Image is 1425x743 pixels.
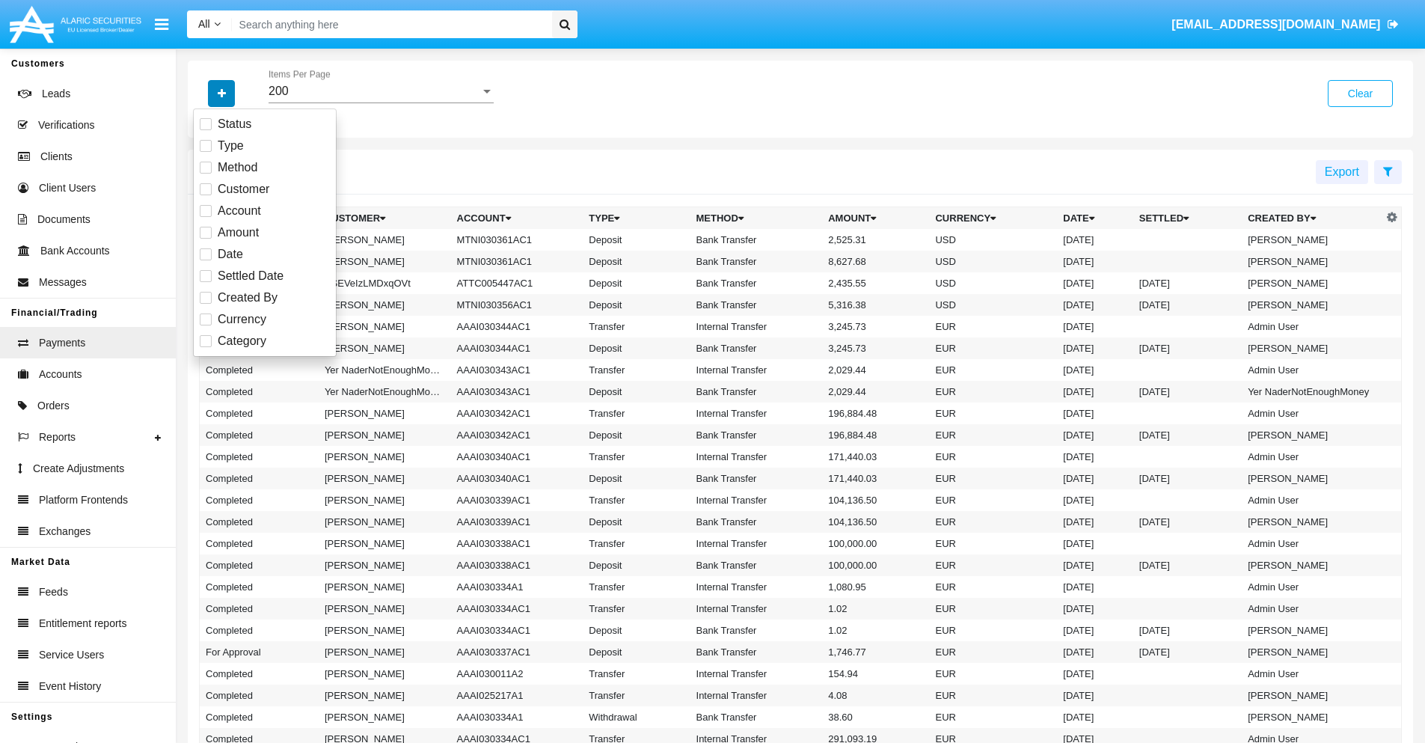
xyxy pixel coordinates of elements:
td: Completed [200,446,319,468]
td: EUR [929,576,1057,598]
td: EUR [929,533,1057,554]
td: Internal Transfer [690,359,823,381]
td: Completed [200,663,319,685]
span: Platform Frontends [39,492,128,508]
td: AAAI030344AC1 [451,337,583,359]
span: Category [218,332,266,350]
td: 104,136.50 [822,511,929,533]
td: [DATE] [1133,272,1242,294]
td: Admin User [1242,533,1382,554]
td: 100,000.00 [822,554,929,576]
td: 2,029.44 [822,381,929,403]
span: Date [218,245,243,263]
td: EUR [929,359,1057,381]
td: [DATE] [1057,685,1133,706]
td: [DATE] [1057,251,1133,272]
td: EUR [929,403,1057,424]
td: Internal Transfer [690,316,823,337]
td: 196,884.48 [822,424,929,446]
td: EUR [929,620,1057,641]
td: MTNI030361AC1 [451,229,583,251]
td: Completed [200,381,319,403]
td: AAAI030343AC1 [451,381,583,403]
td: Bank Transfer [690,229,823,251]
td: 171,440.03 [822,446,929,468]
td: EUR [929,468,1057,489]
button: Clear [1328,80,1393,107]
td: 171,440.03 [822,468,929,489]
td: AAAI030334AC1 [451,598,583,620]
td: AAAI030337AC1 [451,641,583,663]
td: Bank Transfer [690,554,823,576]
td: Internal Transfer [690,403,823,424]
td: [DATE] [1133,294,1242,316]
span: Currency [218,311,266,328]
th: Date [1057,207,1133,230]
td: [PERSON_NAME] [319,337,451,359]
td: AAAI030342AC1 [451,424,583,446]
td: [DATE] [1057,663,1133,685]
td: Bank Transfer [690,424,823,446]
td: Admin User [1242,663,1382,685]
th: Account [451,207,583,230]
td: Completed [200,511,319,533]
td: EUR [929,706,1057,728]
td: Bank Transfer [690,620,823,641]
td: Deposit [583,294,690,316]
td: [PERSON_NAME] [319,620,451,641]
td: [PERSON_NAME] [319,424,451,446]
td: [DATE] [1057,533,1133,554]
td: Admin User [1242,576,1382,598]
td: [PERSON_NAME] [319,641,451,663]
td: [DATE] [1057,381,1133,403]
td: [DATE] [1057,468,1133,489]
td: AAAI030340AC1 [451,468,583,489]
td: [PERSON_NAME] [1242,251,1382,272]
td: AAAI030343AC1 [451,359,583,381]
td: [PERSON_NAME] [319,706,451,728]
td: Transfer [583,316,690,337]
td: [DATE] [1057,294,1133,316]
td: [PERSON_NAME] [319,554,451,576]
td: AAAI025217A1 [451,685,583,706]
td: 8,627.68 [822,251,929,272]
td: AAAI030334AC1 [451,620,583,641]
span: Payments [39,335,85,351]
td: 2,435.55 [822,272,929,294]
span: Verifications [38,117,94,133]
td: Transfer [583,446,690,468]
td: Internal Transfer [690,598,823,620]
td: [PERSON_NAME] [1242,229,1382,251]
span: Messages [39,275,87,290]
td: EUR [929,446,1057,468]
td: Yer NaderNotEnoughMoney [319,381,451,403]
td: Transfer [583,663,690,685]
td: [PERSON_NAME] [319,598,451,620]
td: EUR [929,511,1057,533]
td: [DATE] [1133,381,1242,403]
td: [PERSON_NAME] [1242,554,1382,576]
span: Type [218,137,244,155]
th: Amount [822,207,929,230]
td: [PERSON_NAME] [1242,337,1382,359]
td: [DATE] [1057,337,1133,359]
td: Completed [200,403,319,424]
a: All [187,16,232,32]
td: [PERSON_NAME] [319,468,451,489]
td: Transfer [583,685,690,706]
td: EUR [929,641,1057,663]
td: EUR [929,381,1057,403]
td: AAAI030338AC1 [451,533,583,554]
td: AAAI030334A1 [451,706,583,728]
td: Deposit [583,468,690,489]
td: [DATE] [1057,229,1133,251]
td: Internal Transfer [690,446,823,468]
td: Completed [200,533,319,554]
span: Documents [37,212,91,227]
td: USD [929,251,1057,272]
td: AAAI030338AC1 [451,554,583,576]
td: Completed [200,598,319,620]
span: Settled Date [218,267,284,285]
td: Yer NaderNotEnoughMoney [319,359,451,381]
td: Bank Transfer [690,468,823,489]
